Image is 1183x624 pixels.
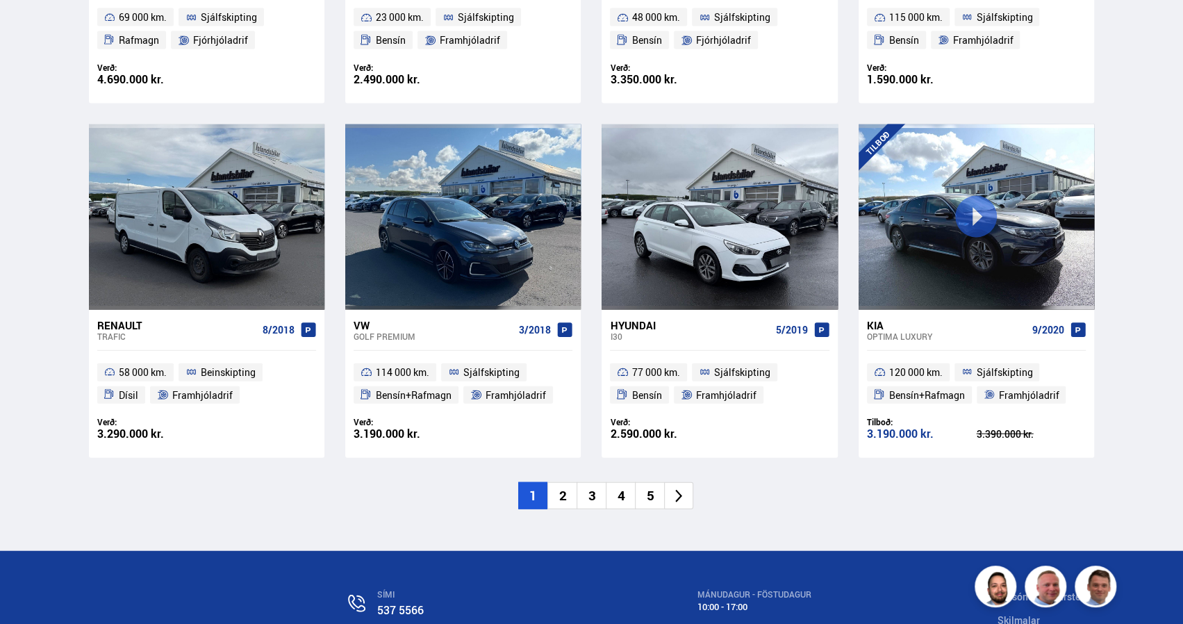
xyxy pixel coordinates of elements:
img: siFngHWaQ9KaOqBr.png [1027,568,1068,609]
div: Tilboð: [867,417,977,427]
span: Framhjóladrif [696,387,756,404]
span: 115 000 km. [889,9,943,26]
img: nhp88E3Fdnt1Opn2.png [977,568,1018,609]
span: Sjálfskipting [463,364,520,381]
span: Framhjóladrif [998,387,1059,404]
span: Bensín [632,32,662,49]
div: 1.590.000 kr. [867,74,977,85]
span: 69 000 km. [119,9,167,26]
div: 2.590.000 kr. [610,428,720,440]
a: 537 5566 [377,602,424,618]
li: 5 [635,482,664,509]
span: 114 000 km. [376,364,429,381]
div: Renault [97,319,257,331]
span: Sjálfskipting [458,9,514,26]
span: Bensín+Rafmagn [889,387,965,404]
span: 8/2018 [263,325,295,336]
div: Verð: [97,63,207,73]
a: Kia Optima LUXURY 9/2020 120 000 km. Sjálfskipting Bensín+Rafmagn Framhjóladrif Tilboð: 3.190.000... [859,310,1094,459]
span: Sjálfskipting [201,9,257,26]
div: Verð: [610,417,720,427]
span: Bensín [632,387,662,404]
div: Verð: [610,63,720,73]
span: Sjálfskipting [976,364,1032,381]
li: 1 [518,482,547,509]
span: Bensín [889,32,919,49]
span: 23 000 km. [376,9,424,26]
div: 3.190.000 kr. [867,428,977,440]
button: Open LiveChat chat widget [11,6,53,47]
div: 10:00 - 17:00 [697,602,877,612]
span: Framhjóladrif [952,32,1013,49]
span: 77 000 km. [632,364,680,381]
span: 9/2020 [1032,325,1064,336]
div: Verð: [354,417,463,427]
span: 3/2018 [519,325,551,336]
div: Verð: [354,63,463,73]
span: Dísil [119,387,138,404]
span: Fjórhjóladrif [696,32,751,49]
div: Hyundai [610,319,770,331]
span: Sjálfskipting [976,9,1032,26]
span: 5/2019 [776,325,808,336]
div: 3.290.000 kr. [97,428,207,440]
div: i30 [610,331,770,341]
div: Golf PREMIUM [354,331,513,341]
div: Verð: [867,63,977,73]
span: Beinskipting [201,364,256,381]
div: 3.350.000 kr. [610,74,720,85]
div: Kia [867,319,1027,331]
a: Hyundai i30 5/2019 77 000 km. Sjálfskipting Bensín Framhjóladrif Verð: 2.590.000 kr. [602,310,837,459]
div: Trafic [97,331,257,341]
div: MÁNUDAGUR - FÖSTUDAGUR [697,590,877,600]
div: Optima LUXURY [867,331,1027,341]
div: 3.190.000 kr. [354,428,463,440]
div: 2.490.000 kr. [354,74,463,85]
div: 4.690.000 kr. [97,74,207,85]
li: 3 [577,482,606,509]
span: 120 000 km. [889,364,943,381]
span: Bensín+Rafmagn [376,387,452,404]
div: VW [354,319,513,331]
div: 3.390.000 kr. [976,429,1086,439]
span: Bensín [376,32,406,49]
a: VW Golf PREMIUM 3/2018 114 000 km. Sjálfskipting Bensín+Rafmagn Framhjóladrif Verð: 3.190.000 kr. [345,310,581,459]
span: Sjálfskipting [714,364,770,381]
li: 2 [547,482,577,509]
img: FbJEzSuNWCJXmdc-.webp [1077,568,1118,609]
li: 4 [606,482,635,509]
div: SÍMI [377,590,577,600]
span: 58 000 km. [119,364,167,381]
span: Framhjóladrif [172,387,233,404]
img: n0V2lOsqF3l1V2iz.svg [348,595,365,612]
div: Verð: [97,417,207,427]
span: Fjórhjóladrif [193,32,248,49]
a: Renault Trafic 8/2018 58 000 km. Beinskipting Dísil Framhjóladrif Verð: 3.290.000 kr. [89,310,324,459]
span: Sjálfskipting [714,9,770,26]
span: Rafmagn [119,32,159,49]
span: 48 000 km. [632,9,680,26]
span: Framhjóladrif [486,387,546,404]
span: Framhjóladrif [440,32,500,49]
